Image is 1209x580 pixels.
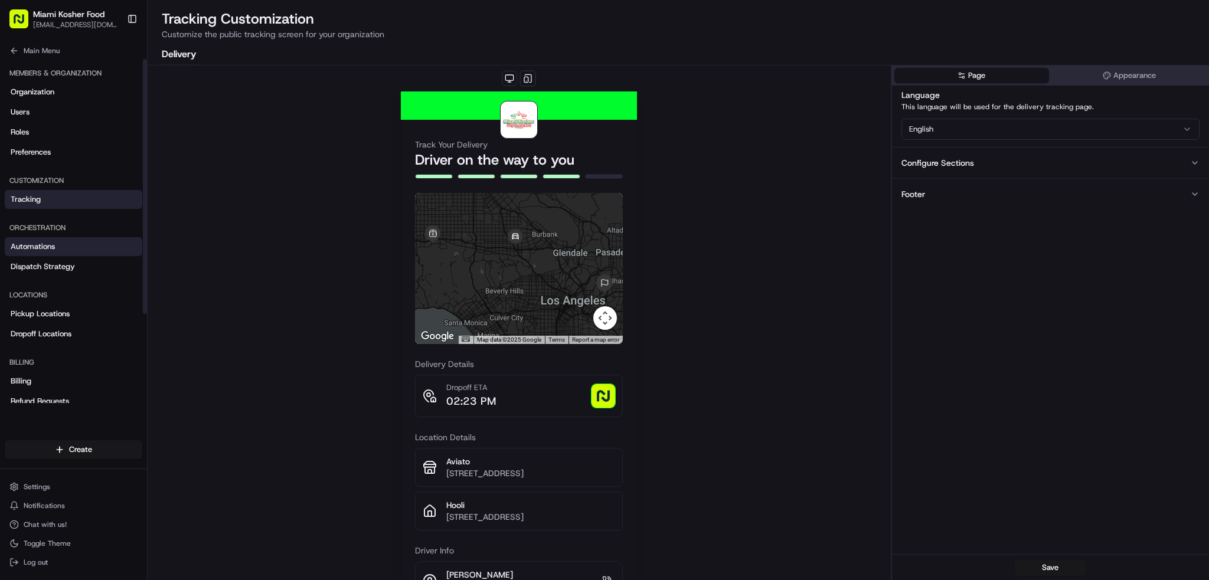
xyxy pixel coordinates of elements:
[11,147,51,158] span: Preferences
[592,384,615,408] img: photo_proof_of_delivery image
[446,456,615,467] p: Aviato
[5,286,142,304] div: Locations
[104,182,129,192] span: [DATE]
[901,90,940,100] label: Language
[5,372,142,391] a: Billing
[12,112,33,133] img: 1736555255976-a54dd68f-1ca7-489b-9aae-adbdc363a1c4
[446,382,496,393] p: Dropoff ETA
[446,499,615,511] p: Hooli
[24,231,90,243] span: Knowledge Base
[5,497,142,514] button: Notifications
[415,139,623,150] h3: Track Your Delivery
[5,516,142,533] button: Chat with us!
[5,353,142,372] div: Billing
[25,112,46,133] img: 8571987876998_91fb9ceb93ad5c398215_72.jpg
[11,261,75,272] span: Dispatch Strategy
[11,309,70,319] span: Pickup Locations
[53,112,194,124] div: Start new chat
[5,325,142,343] a: Dropoff Locations
[1051,68,1207,83] button: Appearance
[593,306,617,330] button: Map camera controls
[11,127,29,137] span: Roles
[201,116,215,130] button: Start new chat
[5,479,142,495] button: Settings
[5,103,142,122] a: Users
[11,376,31,386] span: Billing
[5,83,142,101] a: Organization
[12,153,76,162] div: Past conversations
[69,444,92,455] span: Create
[5,143,142,162] a: Preferences
[11,107,30,117] span: Users
[892,178,1209,209] button: Footer
[446,511,615,523] p: [STREET_ADDRESS]
[162,9,1195,28] h2: Tracking Customization
[24,539,71,548] span: Toggle Theme
[11,87,54,97] span: Organization
[95,227,194,248] a: 💻API Documentation
[477,336,541,343] span: Map data ©2025 Google
[5,190,142,209] a: Tracking
[5,257,142,276] a: Dispatch Strategy
[24,46,60,55] span: Main Menu
[37,182,96,192] span: [PERSON_NAME]
[11,194,41,205] span: Tracking
[892,147,1209,178] button: Configure Sections
[901,188,925,200] div: Footer
[5,171,142,190] div: Customization
[24,558,48,567] span: Log out
[31,76,195,88] input: Clear
[5,64,142,83] div: Members & Organization
[12,232,21,242] div: 📗
[5,440,142,459] button: Create
[415,358,623,370] h3: Delivery Details
[1015,559,1086,576] button: Save
[83,260,143,269] a: Powered byPylon
[415,150,623,169] h2: Driver on the way to you
[418,329,457,344] a: Open this area in Google Maps (opens a new window)
[162,28,1195,40] p: Customize the public tracking screen for your organization
[11,329,71,339] span: Dropoff Locations
[5,554,142,571] button: Log out
[33,8,104,20] button: Miami Kosher Food
[112,231,189,243] span: API Documentation
[415,545,623,556] h3: Driver Info
[901,157,974,169] div: Configure Sections
[98,182,102,192] span: •
[894,68,1050,83] button: Page
[5,535,142,552] button: Toggle Theme
[183,150,215,165] button: See all
[12,47,215,65] p: Welcome 👋
[548,336,565,343] a: Terms
[572,336,619,343] a: Report a map error
[24,183,33,192] img: 1736555255976-a54dd68f-1ca7-489b-9aae-adbdc363a1c4
[901,102,1200,112] p: This language will be used for the delivery tracking page.
[5,392,142,411] a: Refund Requests
[503,104,535,136] img: logo-public_tracking_screen-Miami%2520Kosher%2520Food-1753330209526.png
[11,396,69,407] span: Refund Requests
[11,241,55,252] span: Automations
[5,123,142,142] a: Roles
[33,20,117,30] button: [EMAIL_ADDRESS][DOMAIN_NAME]
[12,171,31,190] img: Masood Aslam
[24,501,65,510] span: Notifications
[5,237,142,256] a: Automations
[5,42,142,59] button: Main Menu
[12,11,35,35] img: Nash
[53,124,162,133] div: We're available if you need us!
[162,45,196,65] button: Delivery
[5,218,142,237] div: Orchestration
[24,520,67,529] span: Chat with us!
[462,336,470,342] button: Keyboard shortcuts
[5,304,142,323] a: Pickup Locations
[100,232,109,242] div: 💻
[446,393,496,409] p: 02:23 PM
[7,227,95,248] a: 📗Knowledge Base
[5,5,122,33] button: Miami Kosher Food[EMAIL_ADDRESS][DOMAIN_NAME]
[117,260,143,269] span: Pylon
[418,329,457,344] img: Google
[446,467,615,479] p: [STREET_ADDRESS]
[415,431,623,443] h3: Location Details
